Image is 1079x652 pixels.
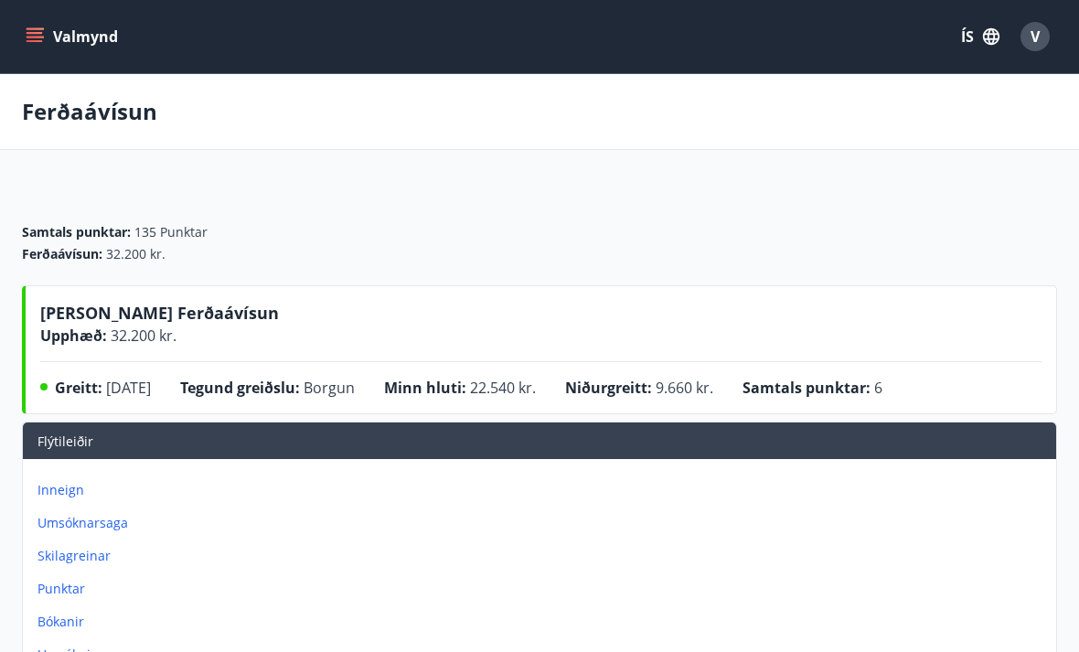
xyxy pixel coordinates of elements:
[40,302,279,331] span: [PERSON_NAME] Ferðaávísun
[22,96,157,127] p: Ferðaávísun
[470,378,536,398] span: 22.540 kr.
[37,514,1049,532] p: Umsóknarsaga
[22,20,125,53] button: menu
[22,245,102,263] span: Ferðaávísun :
[37,580,1049,598] p: Punktar
[134,223,208,241] span: 135 Punktar
[106,245,166,263] span: 32.200 kr.
[180,378,300,398] span: Tegund greiðslu :
[37,547,1049,565] p: Skilagreinar
[565,378,652,398] span: Niðurgreitt :
[37,433,93,450] span: Flýtileiðir
[874,378,882,398] span: 6
[1031,27,1040,47] span: V
[656,378,713,398] span: 9.660 kr.
[37,481,1049,499] p: Inneign
[40,326,107,346] span: Upphæð :
[55,378,102,398] span: Greitt :
[951,20,1010,53] button: ÍS
[37,613,1049,631] p: Bókanir
[22,223,131,241] span: Samtals punktar :
[106,378,151,398] span: [DATE]
[742,378,871,398] span: Samtals punktar :
[384,378,466,398] span: Minn hluti :
[304,378,355,398] span: Borgun
[1013,15,1057,59] button: V
[107,326,176,346] span: 32.200 kr.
